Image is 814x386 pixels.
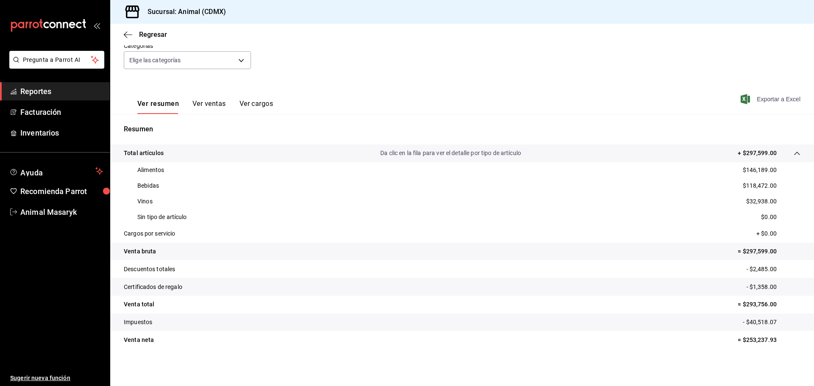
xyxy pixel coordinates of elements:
[380,149,521,158] p: Da clic en la fila para ver el detalle por tipo de artículo
[738,149,777,158] p: + $297,599.00
[746,197,777,206] p: $32,938.00
[137,213,187,222] p: Sin tipo de artículo
[93,22,100,29] button: open_drawer_menu
[124,336,154,344] p: Venta neta
[124,124,800,134] p: Resumen
[743,318,800,327] p: - $40,518.07
[129,56,181,64] span: Elige las categorías
[137,197,153,206] p: Vinos
[124,283,182,292] p: Certificados de regalo
[761,213,777,222] p: $0.00
[124,300,154,309] p: Venta total
[192,100,226,114] button: Ver ventas
[124,43,251,49] label: Categorías
[139,31,167,39] span: Regresar
[6,61,104,70] a: Pregunta a Parrot AI
[20,186,103,197] span: Recomienda Parrot
[20,206,103,218] span: Animal Masaryk
[141,7,226,17] h3: Sucursal: Animal (CDMX)
[747,265,800,274] p: - $2,485.00
[20,86,103,97] span: Reportes
[20,106,103,118] span: Facturación
[756,229,800,238] p: + $0.00
[137,181,159,190] p: Bebidas
[124,31,167,39] button: Regresar
[738,247,800,256] p: = $297,599.00
[137,100,273,114] div: navigation tabs
[137,166,164,175] p: Alimentos
[738,300,800,309] p: = $293,756.00
[20,166,92,176] span: Ayuda
[747,283,800,292] p: - $1,358.00
[124,265,175,274] p: Descuentos totales
[124,247,156,256] p: Venta bruta
[23,56,91,64] span: Pregunta a Parrot AI
[20,127,103,139] span: Inventarios
[743,181,777,190] p: $118,472.00
[738,336,800,344] p: = $253,237.93
[124,318,152,327] p: Impuestos
[10,374,103,383] span: Sugerir nueva función
[137,100,179,114] button: Ver resumen
[240,100,273,114] button: Ver cargos
[743,166,777,175] p: $146,189.00
[124,229,176,238] p: Cargos por servicio
[9,51,104,69] button: Pregunta a Parrot AI
[124,149,164,158] p: Total artículos
[742,94,800,104] button: Exportar a Excel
